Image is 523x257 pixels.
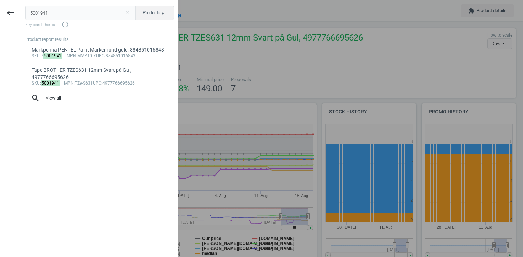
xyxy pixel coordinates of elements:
[135,6,174,20] button: Productsswap_horiz
[122,10,133,16] button: Close
[93,81,101,86] span: upc
[25,90,174,106] button: searchView all
[143,10,167,16] span: Products
[67,53,76,58] span: mpn
[32,53,168,59] div: :7 :MMP10-X :884851016843
[96,53,105,58] span: upc
[43,53,63,59] mark: 5001941
[25,21,174,28] span: Keyboard shortcuts
[32,67,168,81] div: Tape BROTHER TZES631 12mm Svart på Gul, 4977766695626
[2,5,19,21] button: keyboard_backspace
[32,81,40,86] span: sku
[41,80,60,87] mark: 5001941
[161,10,167,16] i: swap_horiz
[64,81,74,86] span: mpn
[31,93,40,103] i: search
[25,6,136,20] input: Enter the SKU or product name
[25,36,178,43] div: Product report results
[32,47,168,53] div: Märkpenna PENTEL Paint Marker rund guld, 884851016843
[32,53,40,58] span: sku
[6,9,15,17] i: keyboard_backspace
[31,93,168,103] span: View all
[62,21,69,28] i: info_outline
[32,81,168,86] div: : :TZe-S631 :4977766695626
